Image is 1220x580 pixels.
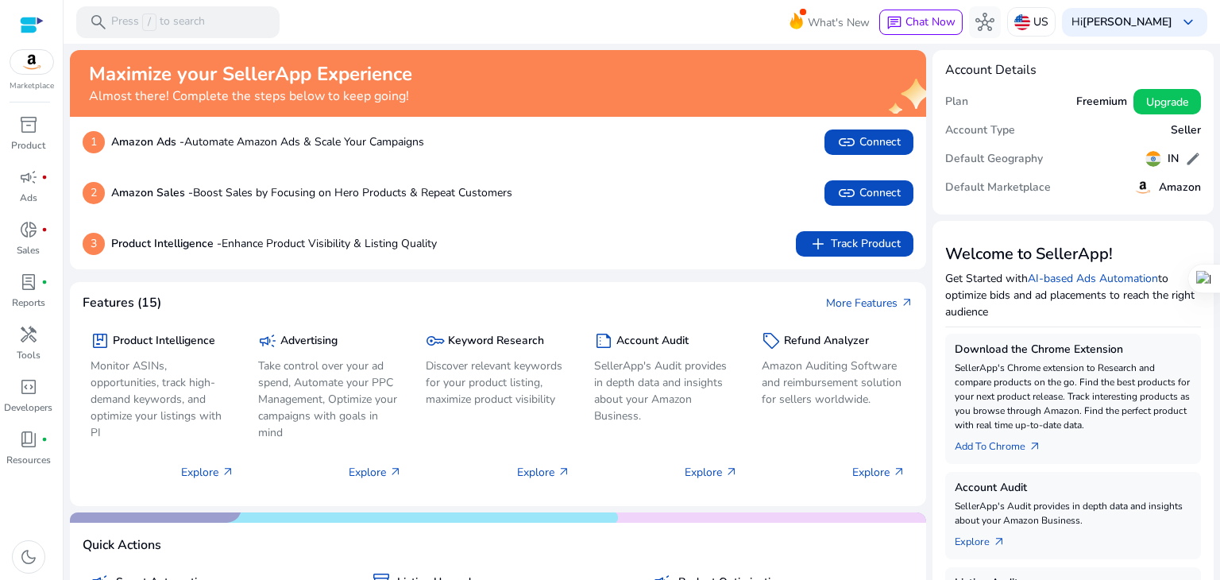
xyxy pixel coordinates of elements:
[111,14,205,31] p: Press to search
[969,6,1001,38] button: hub
[901,296,913,309] span: arrow_outward
[824,130,913,155] button: linkConnect
[89,13,108,32] span: search
[837,133,901,152] span: Connect
[111,134,184,149] b: Amazon Ads -
[111,133,424,150] p: Automate Amazon Ads & Scale Your Campaigns
[41,279,48,285] span: fiber_manual_record
[426,331,445,350] span: key
[41,174,48,180] span: fiber_manual_record
[616,334,689,348] h5: Account Audit
[808,9,870,37] span: What's New
[426,358,569,408] p: Discover relevant keywords for your product listing, maximize product visibility
[762,331,781,350] span: sell
[824,180,913,206] button: linkConnect
[945,153,1043,166] h5: Default Geography
[10,80,54,92] p: Marketplace
[1133,178,1152,197] img: amazon.svg
[12,296,45,310] p: Reports
[1168,153,1179,166] h5: IN
[111,185,193,200] b: Amazon Sales -
[91,358,234,441] p: Monitor ASINs, opportunities, track high-demand keywords, and optimize your listings with PI
[17,243,40,257] p: Sales
[975,13,994,32] span: hub
[19,430,38,449] span: book_4
[879,10,963,35] button: chatChat Now
[111,235,437,252] p: Enhance Product Visibility & Listing Quality
[19,220,38,239] span: donut_small
[886,15,902,31] span: chat
[389,466,402,478] span: arrow_outward
[280,334,338,348] h5: Advertising
[762,358,905,408] p: Amazon Auditing Software and reimbursement solution for sellers worldwide.
[796,231,913,257] button: addTrack Product
[258,358,402,441] p: Take control over your ad spend, Automate your PPC Management, Optimize your campaigns with goals...
[6,453,51,467] p: Resources
[685,464,738,481] p: Explore
[222,466,234,478] span: arrow_outward
[258,331,277,350] span: campaign
[852,464,905,481] p: Explore
[89,89,412,104] h4: Almost there! Complete the steps below to keep going!
[837,184,856,203] span: link
[19,547,38,566] span: dark_mode
[1179,13,1198,32] span: keyboard_arrow_down
[837,133,856,152] span: link
[1029,440,1041,453] span: arrow_outward
[19,115,38,134] span: inventory_2
[113,334,215,348] h5: Product Intelligence
[4,400,52,415] p: Developers
[83,538,161,553] h4: Quick Actions
[19,273,38,292] span: lab_profile
[993,536,1006,548] span: arrow_outward
[20,191,37,205] p: Ads
[83,296,161,311] h4: Features (15)
[945,95,968,109] h5: Plan
[955,361,1191,432] p: SellerApp's Chrome extension to Research and compare products on the go. Find the best products f...
[1014,14,1030,30] img: us.svg
[784,334,869,348] h5: Refund Analyzer
[826,295,913,311] a: More Featuresarrow_outward
[809,234,828,253] span: add
[955,481,1191,495] h5: Account Audit
[1145,151,1161,167] img: in.svg
[83,233,105,255] p: 3
[955,499,1191,528] p: SellerApp's Audit provides in depth data and insights about your Amazon Business.
[1146,94,1188,110] span: Upgrade
[41,226,48,233] span: fiber_manual_record
[955,528,1018,550] a: Explorearrow_outward
[517,464,570,481] p: Explore
[1133,89,1201,114] button: Upgrade
[945,181,1051,195] h5: Default Marketplace
[83,182,105,204] p: 2
[19,325,38,344] span: handyman
[1171,124,1201,137] h5: Seller
[945,63,1037,78] h4: Account Details
[142,14,156,31] span: /
[111,236,222,251] b: Product Intelligence -
[41,436,48,443] span: fiber_manual_record
[955,432,1054,454] a: Add To Chrome
[945,124,1015,137] h5: Account Type
[10,50,53,74] img: amazon.svg
[1185,151,1201,167] span: edit
[91,331,110,350] span: package
[1028,271,1158,286] a: AI-based Ads Automation
[89,63,412,86] h2: Maximize your SellerApp Experience
[448,334,544,348] h5: Keyword Research
[11,138,45,153] p: Product
[349,464,402,481] p: Explore
[594,358,738,424] p: SellerApp's Audit provides in depth data and insights about your Amazon Business.
[1159,181,1201,195] h5: Amazon
[1071,17,1172,28] p: Hi
[1076,95,1127,109] h5: Freemium
[725,466,738,478] span: arrow_outward
[181,464,234,481] p: Explore
[945,270,1201,320] p: Get Started with to optimize bids and ad placements to reach the right audience
[893,466,905,478] span: arrow_outward
[558,466,570,478] span: arrow_outward
[955,343,1191,357] h5: Download the Chrome Extension
[594,331,613,350] span: summarize
[837,184,901,203] span: Connect
[905,14,956,29] span: Chat Now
